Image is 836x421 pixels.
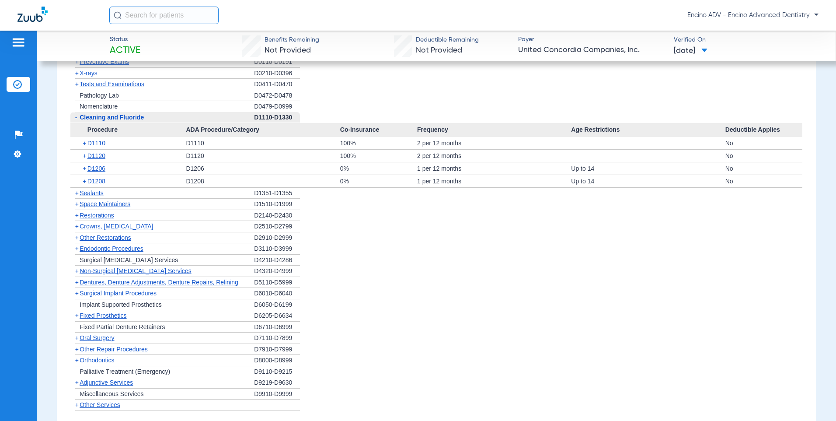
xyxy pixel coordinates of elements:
div: D7110-D7899 [254,333,300,344]
span: Endodontic Procedures [80,245,143,252]
div: 1 per 12 months [417,162,571,175]
span: Other Repair Procedures [80,346,148,353]
span: Frequency [417,123,571,137]
div: 100% [340,150,417,162]
div: 1 per 12 months [417,175,571,187]
span: D1208 [87,178,105,185]
span: Deductible Remaining [416,35,479,45]
span: Not Provided [265,46,311,54]
span: Co-Insurance [340,123,417,137]
div: D0411-D0470 [254,79,300,90]
span: + [75,58,79,65]
div: D1120 [186,150,340,162]
div: D6010-D6040 [254,288,300,299]
span: Sealants [80,189,103,196]
span: Adjunctive Services [80,379,133,386]
span: Payer [518,35,666,44]
span: Oral Surgery [80,334,114,341]
span: Miscellaneous Services [80,390,143,397]
span: + [75,212,79,219]
div: D1510-D1999 [254,199,300,210]
span: Dentures, Denture Adjustments, Denture Repairs, Relining [80,279,238,286]
span: + [75,334,79,341]
span: Non-Surgical [MEDICAL_DATA] Services [80,267,191,274]
span: + [75,379,79,386]
span: + [83,175,87,187]
span: D1110 [87,140,105,147]
div: D1110-D1330 [254,112,300,123]
span: X-rays [80,70,97,77]
span: + [75,245,79,252]
span: + [75,312,79,319]
span: + [75,279,79,286]
span: Pathology Lab [80,92,119,99]
span: Crowns, [MEDICAL_DATA] [80,223,153,230]
span: - [75,114,77,121]
span: + [75,401,79,408]
span: Fixed Prosthetics [80,312,126,319]
span: Other Restorations [80,234,131,241]
div: No [725,150,802,162]
div: D1110 [186,137,340,149]
span: Orthodontics [80,357,114,364]
span: Space Maintainers [80,200,130,207]
span: Not Provided [416,46,462,54]
span: Status [110,35,140,44]
div: D1351-D1355 [254,188,300,199]
span: + [75,223,79,230]
span: Surgical [MEDICAL_DATA] Services [80,256,178,263]
span: + [75,70,79,77]
div: D5110-D5999 [254,277,300,288]
div: D6205-D6634 [254,310,300,322]
img: hamburger-icon [11,37,25,48]
span: + [75,200,79,207]
span: Deductible Applies [725,123,802,137]
div: D6050-D6199 [254,299,300,311]
div: D6710-D6999 [254,322,300,333]
span: + [75,357,79,364]
div: D7910-D7999 [254,344,300,355]
div: D9219-D9630 [254,377,300,389]
iframe: Chat Widget [792,379,836,421]
div: No [725,175,802,187]
span: Surgical Implant Procedures [80,290,157,297]
div: Up to 14 [571,162,725,175]
div: 2 per 12 months [417,137,571,149]
span: D1120 [87,152,105,159]
span: Active [110,45,140,57]
div: D9910-D9999 [254,389,300,400]
span: Restorations [80,212,114,219]
span: D1206 [87,165,105,172]
div: D4210-D4286 [254,255,300,266]
span: ADA Procedure/Category [186,123,340,137]
div: D0479-D0999 [254,101,300,112]
div: 100% [340,137,417,149]
div: 2 per 12 months [417,150,571,162]
span: Encino ADV - Encino Advanced Dentistry [687,11,819,20]
img: Zuub Logo [17,7,48,22]
div: D1206 [186,162,340,175]
span: + [75,81,79,88]
div: 0% [340,162,417,175]
span: [DATE] [674,46,707,56]
span: + [83,150,87,162]
span: Fixed Partial Denture Retainers [80,323,165,330]
span: Cleaning and Fluoride [80,114,144,121]
span: Preventive Exams [80,58,129,65]
span: Other Services [80,401,120,408]
span: Implant Supported Prosthetics [80,301,162,308]
div: D3110-D3999 [254,243,300,255]
span: + [75,189,79,196]
span: + [83,137,87,149]
div: No [725,137,802,149]
div: D2910-D2999 [254,232,300,244]
div: No [725,162,802,175]
span: Procedure [70,123,186,137]
span: Nomenclature [80,103,118,110]
span: + [75,346,79,353]
div: D8000-D8999 [254,355,300,366]
span: Benefits Remaining [265,35,319,45]
input: Search for patients [109,7,219,24]
div: D2510-D2799 [254,221,300,232]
